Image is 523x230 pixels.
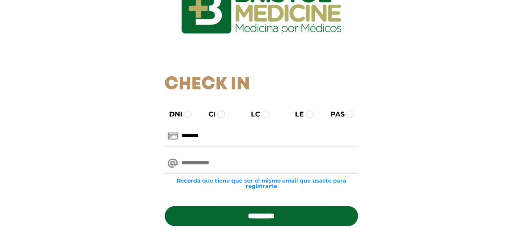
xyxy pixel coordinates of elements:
[161,109,182,119] label: DNI
[323,109,345,119] label: PAS
[201,109,216,119] label: CI
[164,74,359,95] h1: Check In
[243,109,260,119] label: LC
[288,109,304,119] label: LE
[164,178,359,189] small: Recordá que tiene que ser el mismo email que usaste para registrarte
